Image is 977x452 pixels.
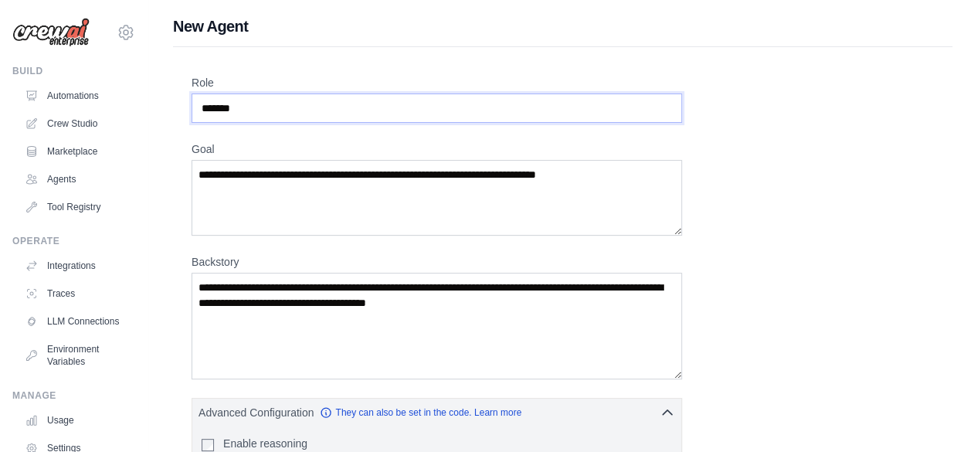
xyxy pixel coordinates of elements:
[198,405,314,420] span: Advanced Configuration
[19,309,135,334] a: LLM Connections
[223,436,371,451] label: Enable reasoning
[192,254,682,270] label: Backstory
[19,139,135,164] a: Marketplace
[192,399,681,427] button: Advanced Configuration They can also be set in the code. Learn more
[19,281,135,306] a: Traces
[12,235,135,247] div: Operate
[19,253,135,278] a: Integrations
[12,65,135,77] div: Build
[12,18,90,47] img: Logo
[192,141,682,157] label: Goal
[12,389,135,402] div: Manage
[19,111,135,136] a: Crew Studio
[173,15,952,37] h1: New Agent
[19,195,135,219] a: Tool Registry
[320,406,521,419] a: They can also be set in the code. Learn more
[192,75,682,90] label: Role
[19,167,135,192] a: Agents
[19,408,135,433] a: Usage
[19,337,135,374] a: Environment Variables
[19,83,135,108] a: Automations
